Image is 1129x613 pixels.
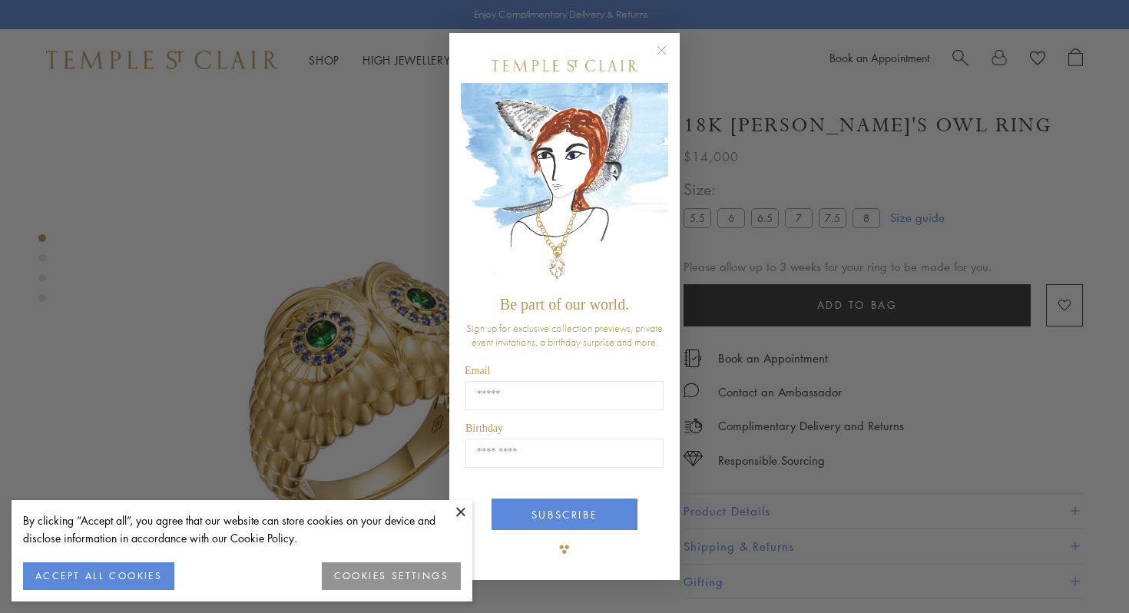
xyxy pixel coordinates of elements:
[465,365,490,376] span: Email
[492,60,637,71] img: Temple St. Clair
[23,512,461,547] div: By clicking “Accept all”, you agree that our website can store cookies on your device and disclos...
[660,48,679,68] button: Close dialog
[500,296,629,313] span: Be part of our world.
[492,499,637,530] button: SUBSCRIBE
[465,422,503,434] span: Birthday
[466,321,663,349] span: Sign up for exclusive collection previews, private event invitations, a birthday surprise and more.
[461,83,668,288] img: c4a9eb12-d91a-4d4a-8ee0-386386f4f338.jpeg
[322,562,461,590] button: COOKIES SETTINGS
[465,381,664,410] input: Email
[23,562,174,590] button: ACCEPT ALL COOKIES
[549,534,580,565] img: TSC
